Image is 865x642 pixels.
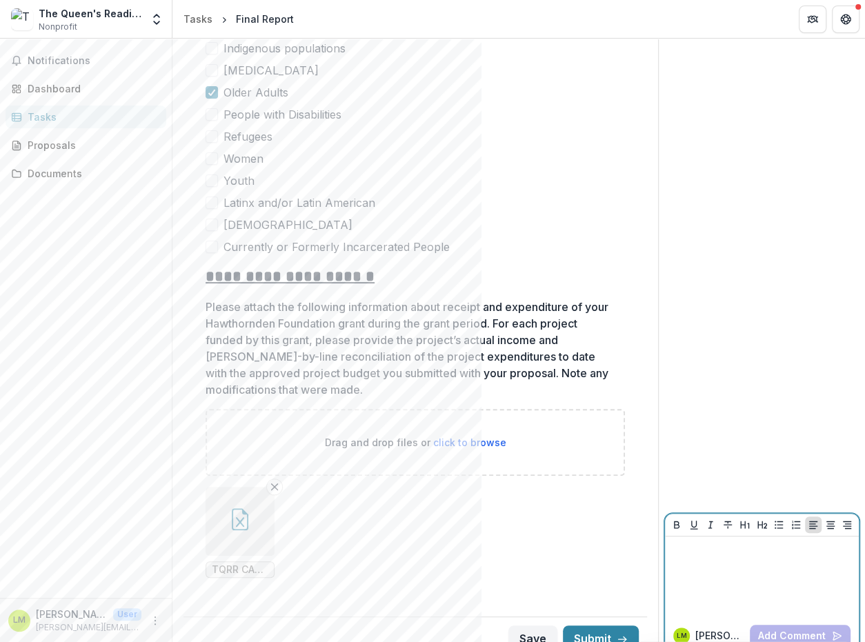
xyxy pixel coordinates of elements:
[677,632,687,639] div: Lola Miller
[737,516,753,533] button: Heading 1
[223,194,375,211] span: Latinx and/or Latin American
[686,516,702,533] button: Underline
[223,150,264,167] span: Women
[28,81,155,96] div: Dashboard
[147,612,163,629] button: More
[147,6,166,33] button: Open entity switcher
[223,239,450,255] span: Currently or Formerly Incarcerated People
[28,110,155,124] div: Tasks
[212,564,268,576] span: TQRR CAF Hawthornden Spend [DATE]-[DATE] (1).xlsx
[839,516,855,533] button: Align Right
[223,128,272,145] span: Refugees
[6,77,166,100] a: Dashboard
[36,607,108,621] p: [PERSON_NAME]
[183,12,212,26] div: Tasks
[325,435,506,450] p: Drag and drop files or
[6,134,166,157] a: Proposals
[178,9,299,29] nav: breadcrumb
[178,9,218,29] a: Tasks
[770,516,787,533] button: Bullet List
[223,84,288,101] span: Older Adults
[28,138,155,152] div: Proposals
[719,516,736,533] button: Strike
[6,162,166,185] a: Documents
[206,487,275,578] div: Remove FileTQRR CAF Hawthornden Spend [DATE]-[DATE] (1).xlsx
[223,217,352,233] span: [DEMOGRAPHIC_DATA]
[13,616,26,625] div: Lola Miller
[11,8,33,30] img: The Queen's Reading Room
[28,55,161,67] span: Notifications
[266,479,283,495] button: Remove File
[799,6,826,33] button: Partners
[39,6,141,21] div: The Queen's Reading Room
[36,621,141,634] p: [PERSON_NAME][EMAIL_ADDRESS][PERSON_NAME][DOMAIN_NAME]
[754,516,770,533] button: Heading 2
[832,6,859,33] button: Get Help
[236,12,294,26] div: Final Report
[39,21,77,33] span: Nonprofit
[822,516,839,533] button: Align Center
[668,516,685,533] button: Bold
[223,40,346,57] span: Indigenous populations
[805,516,822,533] button: Align Left
[6,106,166,128] a: Tasks
[6,50,166,72] button: Notifications
[223,172,255,189] span: Youth
[113,608,141,621] p: User
[702,516,719,533] button: Italicize
[223,106,341,123] span: People with Disabilities
[28,166,155,181] div: Documents
[788,516,804,533] button: Ordered List
[206,299,617,398] p: Please attach the following information about receipt and expenditure of your Hawthornden Foundat...
[433,437,506,448] span: click to browse
[223,62,319,79] span: [MEDICAL_DATA]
